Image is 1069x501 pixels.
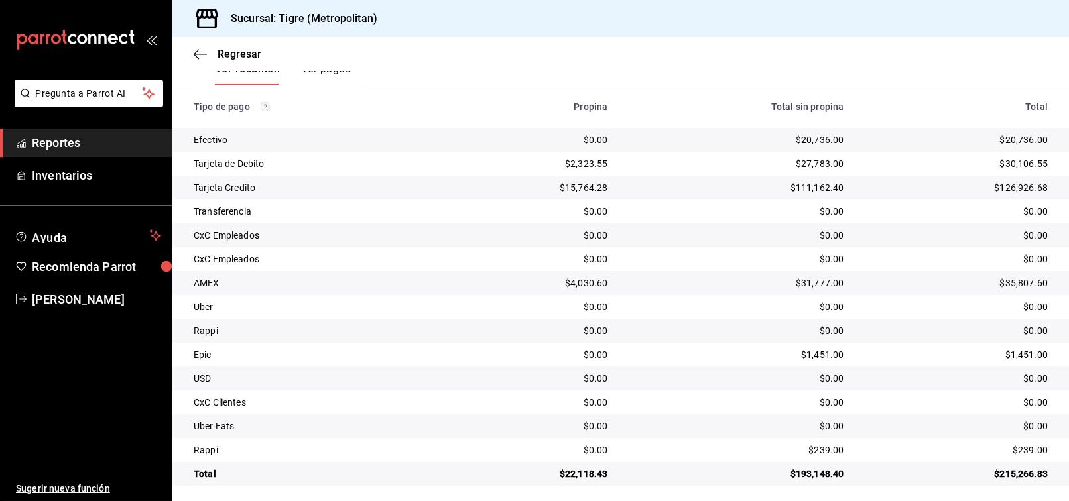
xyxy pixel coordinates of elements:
div: $239.00 [629,443,844,457]
div: $15,764.28 [455,181,608,194]
span: Ayuda [32,227,144,243]
div: $30,106.55 [865,157,1048,170]
div: AMEX [194,276,434,290]
div: $215,266.83 [865,467,1048,480]
div: USD [194,372,434,385]
div: $0.00 [865,300,1048,313]
div: $0.00 [455,348,608,361]
span: Sugerir nueva función [16,482,161,496]
div: $0.00 [629,252,844,266]
svg: Los pagos realizados con Pay y otras terminales son montos brutos. [261,102,270,111]
div: Total sin propina [629,101,844,112]
div: $0.00 [455,324,608,337]
div: $2,323.55 [455,157,608,170]
div: CxC Empleados [194,252,434,266]
div: $0.00 [455,133,608,146]
div: $0.00 [865,324,1048,337]
div: $0.00 [455,372,608,385]
div: Tipo de pago [194,101,434,112]
div: $0.00 [865,419,1048,433]
div: Uber [194,300,434,313]
div: $20,736.00 [629,133,844,146]
div: $0.00 [455,396,608,409]
div: $4,030.60 [455,276,608,290]
div: Transferencia [194,205,434,218]
div: $1,451.00 [865,348,1048,361]
div: Total [194,467,434,480]
div: $0.00 [455,229,608,242]
div: $0.00 [455,252,608,266]
div: $0.00 [629,229,844,242]
div: $0.00 [865,205,1048,218]
div: Efectivo [194,133,434,146]
div: $0.00 [629,300,844,313]
div: $126,926.68 [865,181,1048,194]
div: navigation tabs [215,62,351,85]
div: $31,777.00 [629,276,844,290]
div: Epic [194,348,434,361]
div: $0.00 [455,419,608,433]
div: Total [865,101,1048,112]
div: Propina [455,101,608,112]
button: Pregunta a Parrot AI [15,80,163,107]
div: $0.00 [629,419,844,433]
span: Inventarios [32,166,161,184]
div: $0.00 [455,443,608,457]
div: $0.00 [865,229,1048,242]
div: $0.00 [629,396,844,409]
div: $0.00 [865,372,1048,385]
button: Ver pagos [301,62,351,85]
span: Regresar [218,48,261,60]
div: $0.00 [629,205,844,218]
div: $0.00 [629,372,844,385]
div: CxC Clientes [194,396,434,409]
div: $0.00 [629,324,844,337]
span: Reportes [32,134,161,152]
div: Uber Eats [194,419,434,433]
div: Rappi [194,443,434,457]
div: $1,451.00 [629,348,844,361]
div: Tarjeta Credito [194,181,434,194]
div: $0.00 [455,300,608,313]
div: $27,783.00 [629,157,844,170]
div: $0.00 [865,252,1048,266]
div: $20,736.00 [865,133,1048,146]
div: Rappi [194,324,434,337]
div: $193,148.40 [629,467,844,480]
div: $0.00 [865,396,1048,409]
a: Pregunta a Parrot AI [9,96,163,110]
span: Recomienda Parrot [32,258,161,276]
div: $22,118.43 [455,467,608,480]
h3: Sucursal: Tigre (Metropolitan) [220,11,377,27]
div: $35,807.60 [865,276,1048,290]
div: Tarjeta de Debito [194,157,434,170]
div: $0.00 [455,205,608,218]
div: CxC Empleados [194,229,434,242]
span: Pregunta a Parrot AI [36,87,143,101]
div: $111,162.40 [629,181,844,194]
button: open_drawer_menu [146,34,157,45]
button: Ver resumen [215,62,280,85]
button: Regresar [194,48,261,60]
span: [PERSON_NAME] [32,290,161,308]
div: $239.00 [865,443,1048,457]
